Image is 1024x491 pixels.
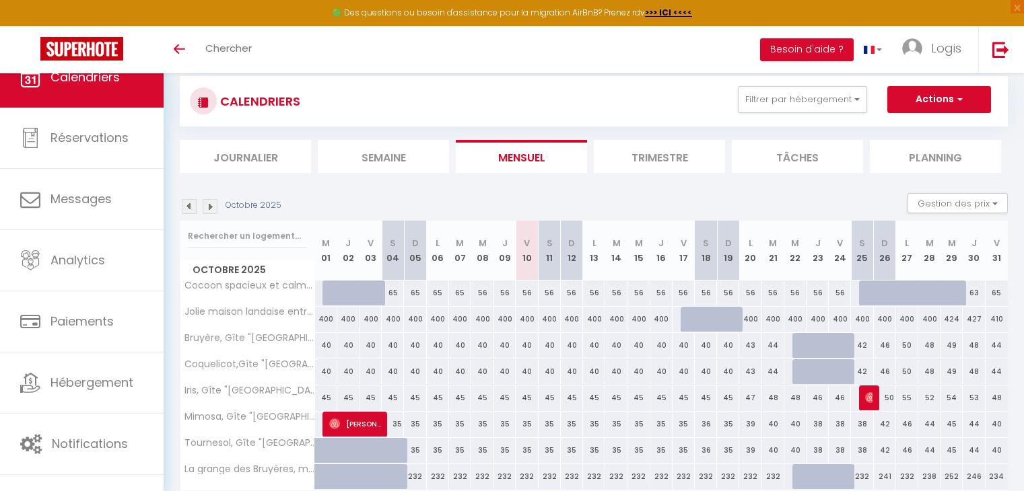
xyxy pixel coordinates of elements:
[627,221,650,280] th: 15
[427,385,449,410] div: 45
[837,237,843,250] abbr: V
[851,333,873,358] div: 42
[762,438,784,463] div: 40
[561,438,583,463] div: 35
[50,190,112,207] span: Messages
[650,280,673,305] div: 56
[760,38,854,61] button: Besoin d'aide ?
[180,140,311,173] li: Journalier
[986,221,1008,280] th: 31
[963,412,985,437] div: 44
[807,221,829,280] th: 23
[874,412,896,437] div: 42
[382,385,404,410] div: 45
[516,280,538,305] div: 56
[182,464,317,474] span: La grange des Bruyères, maison rénovée, 5 chambres
[896,307,918,332] div: 400
[963,307,985,332] div: 427
[986,280,1008,305] div: 65
[561,307,583,332] div: 400
[449,221,471,280] th: 07
[963,221,985,280] th: 30
[315,221,337,280] th: 01
[851,307,873,332] div: 400
[493,464,516,489] div: 232
[658,237,664,250] abbr: J
[345,237,351,250] abbr: J
[436,237,440,250] abbr: L
[479,237,487,250] abbr: M
[583,333,605,358] div: 40
[717,221,739,280] th: 19
[874,438,896,463] div: 42
[382,412,404,437] div: 35
[627,359,650,384] div: 40
[784,438,807,463] div: 40
[427,464,449,489] div: 232
[829,280,851,305] div: 56
[762,221,784,280] th: 21
[493,359,516,384] div: 40
[329,411,381,437] span: [PERSON_NAME]
[516,412,538,437] div: 35
[650,412,673,437] div: 35
[50,69,120,85] span: Calendriers
[516,385,538,410] div: 45
[561,333,583,358] div: 40
[892,26,978,73] a: ... Logis
[650,307,673,332] div: 400
[739,280,761,305] div: 56
[471,280,493,305] div: 56
[918,385,941,410] div: 52
[695,438,717,463] div: 36
[645,7,692,18] strong: >>> ICI <<<<
[905,237,909,250] abbr: L
[182,438,317,448] span: Tournesol, Gîte "[GEOGRAPHIC_DATA]"Wifi+Pking
[851,359,873,384] div: 42
[739,307,761,332] div: 400
[829,307,851,332] div: 400
[986,333,1008,358] div: 44
[539,333,561,358] div: 40
[539,221,561,280] th: 11
[807,438,829,463] div: 38
[749,237,753,250] abbr: L
[583,359,605,384] div: 40
[784,412,807,437] div: 40
[762,280,784,305] div: 56
[829,412,851,437] div: 38
[918,359,941,384] div: 48
[539,359,561,384] div: 40
[717,412,739,437] div: 35
[695,280,717,305] div: 56
[695,221,717,280] th: 18
[762,359,784,384] div: 44
[605,359,627,384] div: 40
[180,260,314,280] span: Octobre 2025
[986,359,1008,384] div: 44
[627,438,650,463] div: 35
[493,385,516,410] div: 45
[865,385,873,410] span: [PERSON_NAME]
[516,307,538,332] div: 400
[427,307,449,332] div: 400
[182,359,317,369] span: Coquelicot,Gîte "[GEOGRAPHIC_DATA]"Wifi+Pking
[471,333,493,358] div: 40
[918,333,941,358] div: 48
[404,438,426,463] div: 35
[539,385,561,410] div: 45
[568,237,575,250] abbr: D
[992,41,1009,58] img: logout
[851,438,873,463] div: 38
[315,359,337,384] div: 40
[40,37,123,61] img: Super Booking
[874,359,896,384] div: 46
[382,333,404,358] div: 40
[449,359,471,384] div: 40
[807,280,829,305] div: 56
[449,307,471,332] div: 400
[412,237,419,250] abbr: D
[583,438,605,463] div: 35
[539,438,561,463] div: 35
[896,359,918,384] div: 50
